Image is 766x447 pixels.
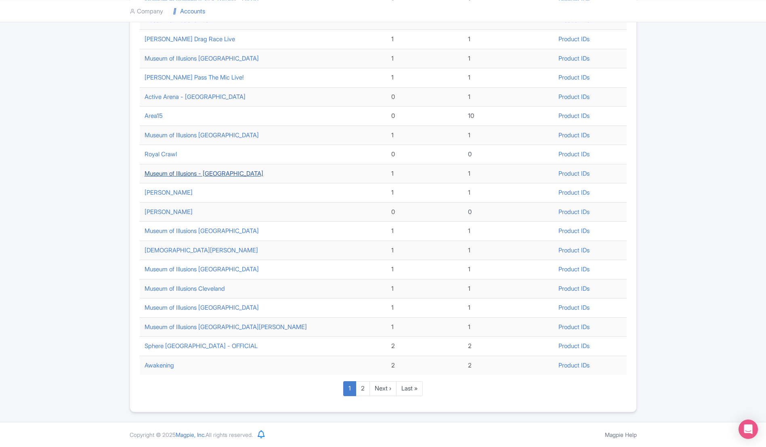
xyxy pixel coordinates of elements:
td: 0 [463,145,554,164]
td: 1 [386,241,463,260]
td: 0 [386,87,463,107]
a: Product IDs [558,55,590,62]
td: 1 [463,279,554,298]
td: 1 [386,260,463,279]
td: 0 [463,202,554,222]
a: Museum of Illusions [GEOGRAPHIC_DATA] [145,304,259,311]
a: Sphere [GEOGRAPHIC_DATA] - OFFICIAL [145,342,258,350]
a: Area15 [145,112,163,120]
span: Magpie, Inc. [176,431,206,438]
a: Magpie Help [605,431,637,438]
a: Museum of Illusions [GEOGRAPHIC_DATA] [145,55,259,62]
a: Awakening [145,361,174,369]
a: Product IDs [558,208,590,216]
td: 1 [463,183,554,203]
td: 1 [386,279,463,298]
a: Product IDs [558,323,590,331]
td: 0 [386,202,463,222]
td: 1 [463,126,554,145]
td: 1 [463,222,554,241]
a: Museum of Illusions [GEOGRAPHIC_DATA] [145,265,259,273]
a: Product IDs [558,361,590,369]
a: Product IDs [558,35,590,43]
div: Open Intercom Messenger [739,420,758,439]
a: Product IDs [558,304,590,311]
td: 1 [463,241,554,260]
td: 10 [463,107,554,126]
td: 1 [463,317,554,337]
a: Product IDs [558,342,590,350]
a: [PERSON_NAME] [145,208,193,216]
a: Product IDs [558,265,590,273]
a: Next › [369,381,397,396]
td: 1 [386,164,463,183]
a: [PERSON_NAME] [145,189,193,196]
td: 2 [463,337,554,356]
td: 1 [463,49,554,68]
td: 0 [386,107,463,126]
td: 1 [463,164,554,183]
a: Museum of Illusions Cleveland [145,285,225,292]
a: Product IDs [558,16,590,24]
a: Product IDs [558,246,590,254]
a: Product IDs [558,150,590,158]
a: Museum of Illusions [GEOGRAPHIC_DATA] [145,131,259,139]
a: Museum of Illusions [GEOGRAPHIC_DATA] [145,227,259,235]
td: 1 [463,260,554,279]
td: 1 [386,68,463,88]
td: 1 [386,30,463,49]
a: Museum of Illusions [GEOGRAPHIC_DATA][PERSON_NAME] [145,323,307,331]
a: [PERSON_NAME] Pass The Mic Live! [145,73,244,81]
a: Product IDs [558,189,590,196]
a: Product IDs [558,112,590,120]
td: 2 [463,356,554,375]
td: 2 [386,356,463,375]
a: Last » [396,381,423,396]
td: 2 [386,337,463,356]
td: 1 [386,317,463,337]
td: 1 [386,298,463,318]
td: 1 [386,49,463,68]
td: 1 [386,183,463,203]
td: 1 [463,30,554,49]
td: 1 [463,87,554,107]
div: Copyright © 2025 All rights reserved. [125,430,258,439]
a: Product IDs [558,131,590,139]
a: Product IDs [558,227,590,235]
a: 2 [356,381,370,396]
a: Royal Crawl [145,150,177,158]
td: 1 [386,222,463,241]
a: Museum of Illusions Austin [145,16,215,24]
a: [DEMOGRAPHIC_DATA][PERSON_NAME] [145,246,258,254]
a: Museum of Illusions - [GEOGRAPHIC_DATA] [145,170,263,177]
a: 1 [343,381,356,396]
a: Product IDs [558,73,590,81]
td: 1 [463,298,554,318]
td: 1 [463,68,554,88]
td: 0 [386,145,463,164]
a: Active Arena - [GEOGRAPHIC_DATA] [145,93,246,101]
a: Product IDs [558,285,590,292]
a: Product IDs [558,93,590,101]
a: [PERSON_NAME] Drag Race Live [145,35,235,43]
a: Product IDs [558,170,590,177]
td: 1 [386,126,463,145]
